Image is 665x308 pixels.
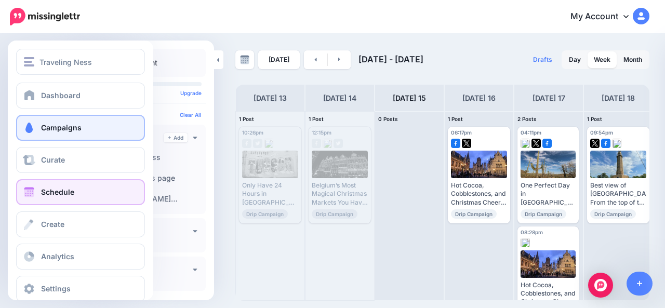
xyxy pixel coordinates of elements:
div: Hot Cocoa, Cobblestones, and Christmas Cheer: Belgium’s Most Festive Markets ✨ Read more 👉 [URL][... [521,281,576,306]
span: [DATE] - [DATE] [358,54,423,64]
span: 1 Post [448,116,463,122]
span: 04:11pm [521,129,541,136]
img: bluesky-square.png [612,139,621,148]
button: Traveling Ness [16,49,145,75]
a: Analytics [16,244,145,270]
span: 0 Posts [378,116,398,122]
h4: [DATE] 18 [602,92,635,104]
span: 09:54pm [590,129,613,136]
img: facebook-square.png [451,139,460,148]
div: Best view of [GEOGRAPHIC_DATA]? From the top of the Vulcan! Read more 👉 [URL][DOMAIN_NAME] #[GEOG... [590,181,646,207]
a: Create [16,211,145,237]
span: Create [41,220,64,229]
img: twitter-square.png [590,139,600,148]
span: 1 Post [239,116,254,122]
span: 1 Post [587,116,602,122]
img: twitter-square.png [462,139,471,148]
img: bluesky-grey-square.png [323,139,332,148]
h4: [DATE] 15 [393,92,426,104]
h4: [DATE] 14 [323,92,356,104]
div: Only Have 24 Hours in [GEOGRAPHIC_DATA]? Here’s The Perfect Itinerary! 🌄🌵 Read more 👉 [URL][DOMAI... [242,181,298,207]
a: Settings [16,276,145,302]
span: Drip Campaign [521,209,566,219]
img: menu.png [24,57,34,66]
div: Hot Cocoa, Cobblestones, and Christmas Cheer: Belgium’s Most Festive Markets ✨ Read more 👉 [URL][... [451,181,507,207]
span: 08:28pm [521,229,543,235]
a: [DATE] [258,50,300,69]
span: Traveling Ness [39,56,92,68]
img: facebook-square.png [601,139,610,148]
img: facebook-square.png [542,139,552,148]
span: Drip Campaign [242,209,288,219]
span: 2 Posts [517,116,537,122]
a: Drafts [527,50,558,69]
span: Curate [41,155,65,164]
span: Schedule [41,188,74,196]
span: Analytics [41,252,74,261]
span: Drip Campaign [451,209,497,219]
span: Drip Campaign [590,209,636,219]
h4: [DATE] 16 [462,92,496,104]
span: Campaigns [41,123,82,132]
img: facebook-grey-square.png [242,139,251,148]
h4: [DATE] 17 [533,92,565,104]
span: 1 Post [309,116,324,122]
img: twitter-square.png [531,139,541,148]
img: twitter-grey-square.png [253,139,262,148]
a: Campaigns [16,115,145,141]
img: facebook-grey-square.png [312,139,321,148]
div: One Perfect Day in [GEOGRAPHIC_DATA]: Cactus Trails, Tacos & Desert Vibes 🌞🌮 Read the full articl... [521,181,576,207]
a: My Account [560,4,649,30]
img: bluesky-square.png [521,139,530,148]
img: bluesky-square.png [521,238,530,247]
a: Month [617,51,648,68]
a: Clear All [180,112,202,118]
span: 06:17pm [451,129,472,136]
div: Open Intercom Messenger [588,273,613,298]
a: Schedule [16,179,145,205]
span: Drafts [533,57,552,63]
span: 12:15pm [312,129,331,136]
a: Add [164,133,188,142]
span: Drip Campaign [312,209,357,219]
a: Week [588,51,617,68]
img: twitter-grey-square.png [334,139,343,148]
a: Dashboard [16,83,145,109]
a: Curate [16,147,145,173]
h4: [DATE] 13 [254,92,287,104]
img: calendar-grey-darker.png [240,55,249,64]
div: Belgium’s Most Magical Christmas Markets You Have to Experience! 🎁❄️ Read more 👉 [URL][DOMAIN_NAM... [312,181,368,207]
span: Dashboard [41,91,81,100]
img: Missinglettr [10,8,80,25]
span: 10:26pm [242,129,263,136]
a: Day [563,51,587,68]
span: Settings [41,284,71,293]
a: Upgrade [180,90,202,96]
img: bluesky-grey-square.png [264,139,273,148]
